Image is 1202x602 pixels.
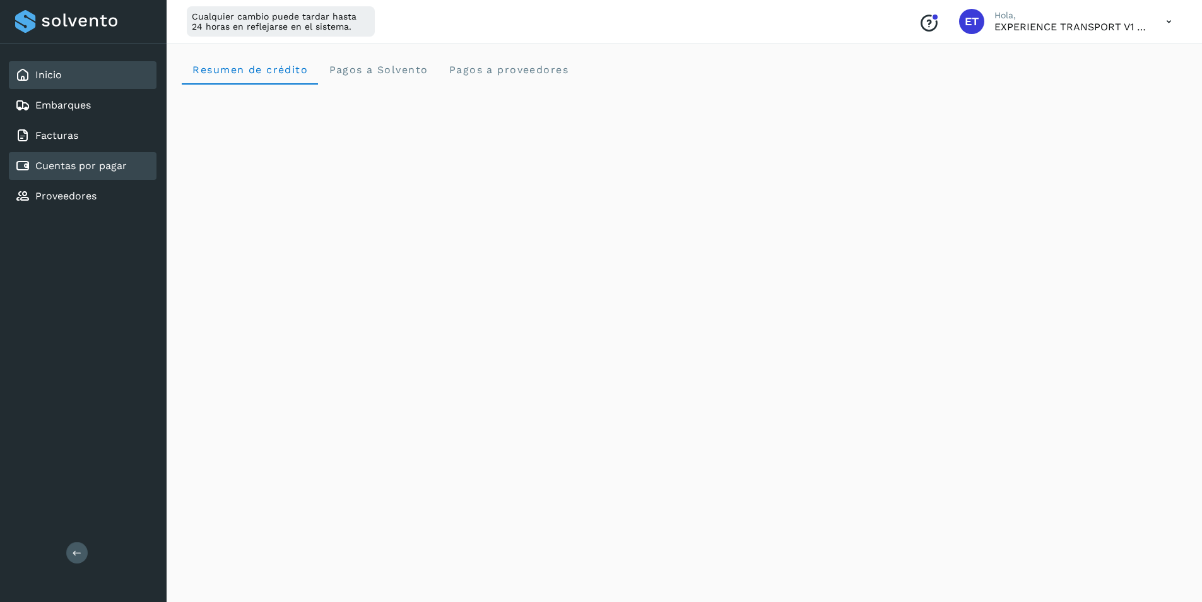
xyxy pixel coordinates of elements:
[9,61,156,89] div: Inicio
[35,99,91,111] a: Embarques
[9,122,156,150] div: Facturas
[35,190,97,202] a: Proveedores
[994,10,1146,21] p: Hola,
[35,129,78,141] a: Facturas
[9,182,156,210] div: Proveedores
[35,69,62,81] a: Inicio
[9,91,156,119] div: Embarques
[448,64,569,76] span: Pagos a proveedores
[187,6,375,37] div: Cualquier cambio puede tardar hasta 24 horas en reflejarse en el sistema.
[994,21,1146,33] p: EXPERIENCE TRANSPORT V1 SA DE CV
[9,152,156,180] div: Cuentas por pagar
[35,160,127,172] a: Cuentas por pagar
[328,64,428,76] span: Pagos a Solvento
[192,64,308,76] span: Resumen de crédito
